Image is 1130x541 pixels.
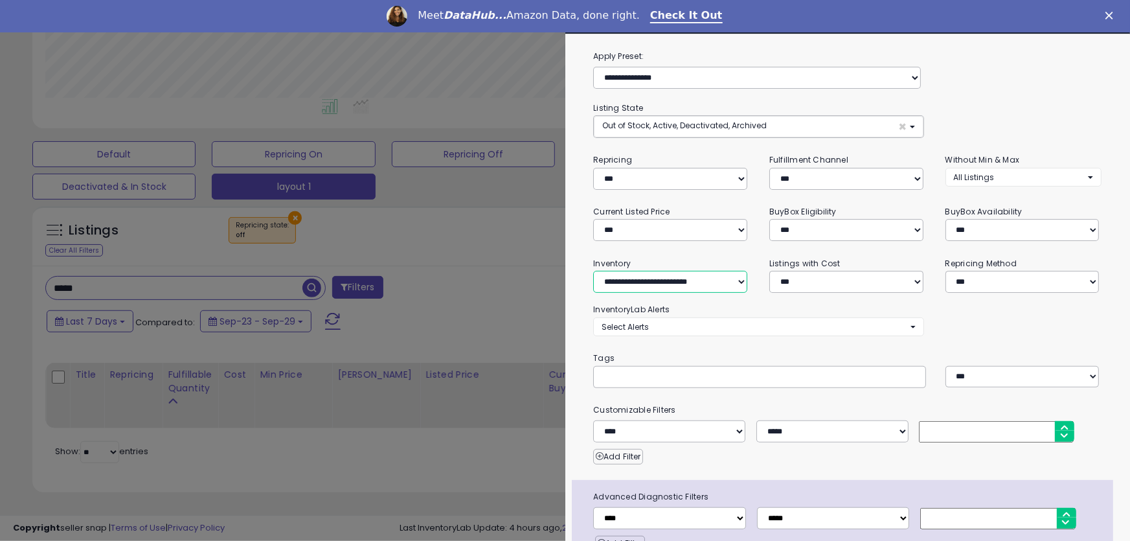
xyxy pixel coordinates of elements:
small: Without Min & Max [945,154,1020,165]
small: Repricing [593,154,632,165]
i: DataHub... [444,9,506,21]
small: BuyBox Eligibility [769,206,837,217]
small: Listing State [593,102,643,113]
small: Tags [583,351,1111,365]
div: Close [1105,12,1118,19]
small: Customizable Filters [583,403,1111,417]
span: Advanced Diagnostic Filters [583,490,1113,504]
small: Fulfillment Channel [769,154,848,165]
a: Check It Out [650,9,723,23]
small: Current Listed Price [593,206,670,217]
button: Select Alerts [593,317,923,336]
span: × [899,120,907,133]
span: All Listings [954,172,995,183]
span: Select Alerts [602,321,649,332]
div: Meet Amazon Data, done right. [418,9,640,22]
img: Profile image for Georgie [387,6,407,27]
button: All Listings [945,168,1102,187]
small: Inventory [593,258,631,269]
small: Listings with Cost [769,258,841,269]
button: Out of Stock, Active, Deactivated, Archived × [594,116,923,137]
small: Repricing Method [945,258,1017,269]
button: Add Filter [593,449,643,465]
small: BuyBox Availability [945,206,1023,217]
small: InventoryLab Alerts [593,304,670,315]
label: Apply Preset: [583,49,1111,63]
span: Out of Stock, Active, Deactivated, Archived [602,120,767,131]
